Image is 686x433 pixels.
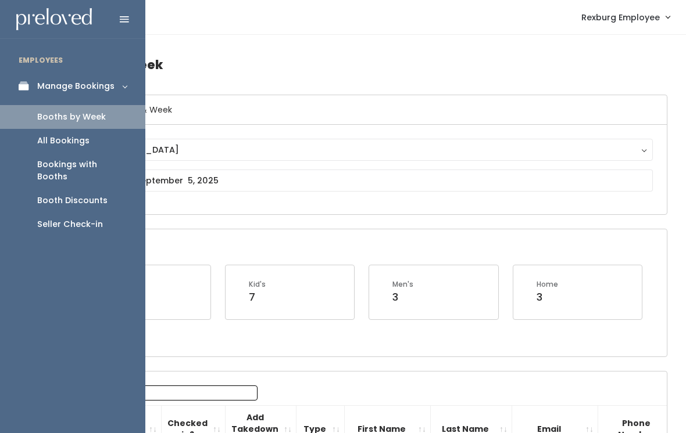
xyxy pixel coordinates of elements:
h6: Select Location & Week [60,95,667,125]
div: All Bookings [37,135,90,147]
span: Rexburg Employee [581,11,660,24]
div: 7 [249,290,266,305]
input: August 30 - September 5, 2025 [74,169,653,192]
label: Search: [67,385,258,400]
div: 3 [392,290,413,305]
button: [GEOGRAPHIC_DATA] [74,139,653,161]
div: Men's [392,279,413,290]
div: Seller Check-in [37,218,103,230]
img: preloved logo [16,8,92,31]
h4: Booths by Week [59,49,667,81]
div: Booth Discounts [37,194,108,207]
div: 3 [537,290,558,305]
div: Bookings with Booths [37,158,127,183]
input: Search: [109,385,258,400]
div: Home [537,279,558,290]
div: Booths by Week [37,111,106,123]
div: Manage Bookings [37,80,115,92]
div: Kid's [249,279,266,290]
a: Rexburg Employee [570,5,681,30]
div: [GEOGRAPHIC_DATA] [85,143,642,156]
